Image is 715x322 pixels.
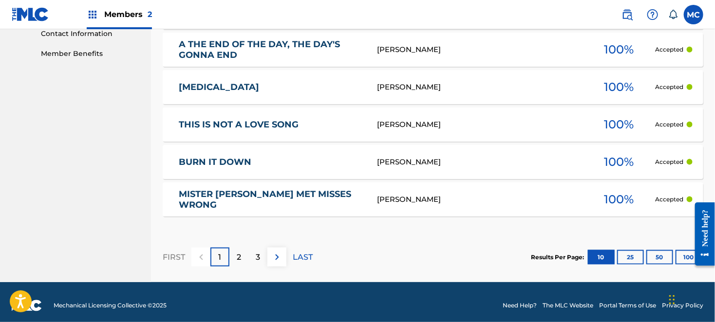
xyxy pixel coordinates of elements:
[604,116,634,133] span: 100 %
[656,158,684,166] p: Accepted
[668,10,678,19] div: Notifications
[377,44,583,55] div: [PERSON_NAME]
[41,29,139,39] a: Contact Information
[588,250,615,265] button: 10
[662,301,703,310] a: Privacy Policy
[643,5,662,24] div: Help
[271,251,283,263] img: right
[179,189,364,211] a: MISTER [PERSON_NAME] MET MISSES WRONG
[646,250,673,265] button: 50
[377,194,583,205] div: [PERSON_NAME]
[148,10,152,19] span: 2
[12,7,49,21] img: MLC Logo
[599,301,656,310] a: Portal Terms of Use
[41,49,139,59] a: Member Benefits
[179,119,364,130] a: THIS IS NOT A LOVE SONG
[531,253,586,262] p: Results Per Page:
[656,195,684,204] p: Accepted
[618,5,637,24] a: Public Search
[503,301,537,310] a: Need Help?
[87,9,98,20] img: Top Rightsholders
[604,191,634,208] span: 100 %
[377,119,583,130] div: [PERSON_NAME]
[604,153,634,171] span: 100 %
[179,82,364,93] a: [MEDICAL_DATA]
[604,41,634,58] span: 100 %
[621,9,633,20] img: search
[656,45,684,54] p: Accepted
[666,275,715,322] iframe: Chat Widget
[237,251,241,263] p: 2
[54,301,167,310] span: Mechanical Licensing Collective © 2025
[163,251,185,263] p: FIRST
[617,250,644,265] button: 25
[256,251,260,263] p: 3
[377,82,583,93] div: [PERSON_NAME]
[688,195,715,273] iframe: Resource Center
[219,251,222,263] p: 1
[669,285,675,314] div: Drag
[179,39,364,61] a: A THE END OF THE DAY, THE DAY'S GONNA END
[104,9,152,20] span: Members
[179,157,364,168] a: BURN IT DOWN
[377,157,583,168] div: [PERSON_NAME]
[293,251,313,263] p: LAST
[676,250,702,265] button: 100
[647,9,659,20] img: help
[543,301,593,310] a: The MLC Website
[684,5,703,24] div: User Menu
[656,83,684,91] p: Accepted
[604,78,634,96] span: 100 %
[656,120,684,129] p: Accepted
